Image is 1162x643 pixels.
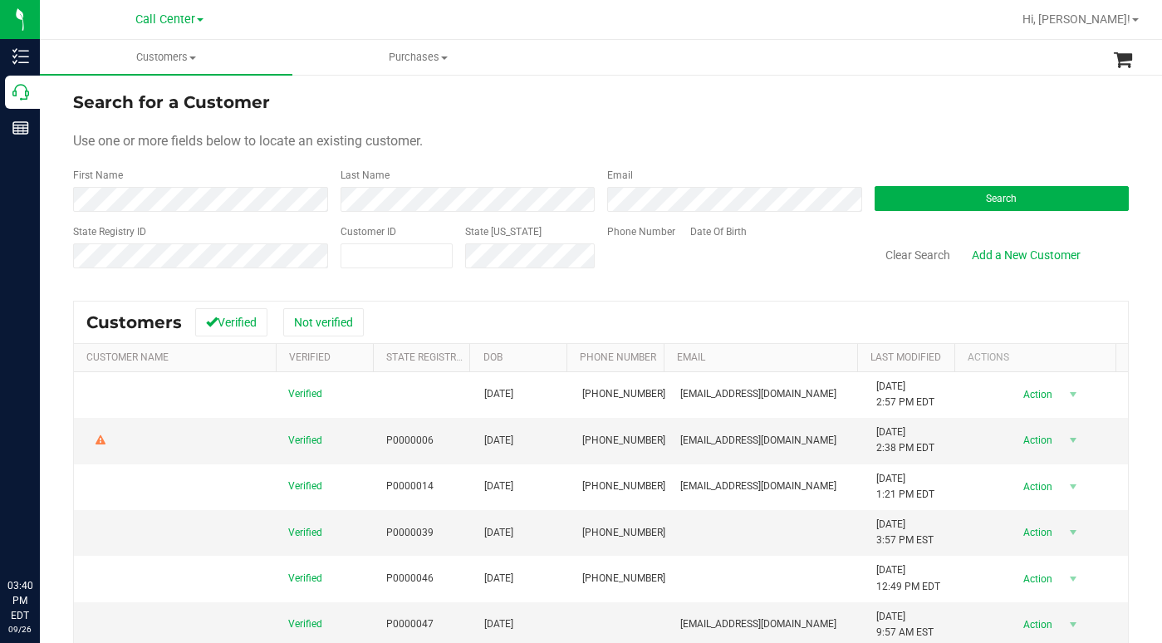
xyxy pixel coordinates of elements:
span: [DATE] 1:21 PM EDT [876,471,934,503]
span: [EMAIL_ADDRESS][DOMAIN_NAME] [680,386,836,402]
span: P0000006 [386,433,434,449]
span: [PHONE_NUMBER] [582,525,665,541]
span: [DATE] [484,433,513,449]
span: select [1062,567,1083,591]
a: Purchases [292,40,545,75]
span: Use one or more fields below to locate an existing customer. [73,133,423,149]
label: First Name [73,168,123,183]
inline-svg: Inventory [12,48,29,65]
span: [DATE] 12:49 PM EDT [876,562,940,594]
span: P0000046 [386,571,434,587]
span: [PHONE_NUMBER] [582,479,665,494]
span: [EMAIL_ADDRESS][DOMAIN_NAME] [680,616,836,632]
span: [DATE] [484,386,513,402]
span: select [1062,521,1083,544]
label: State Registry ID [73,224,146,239]
span: Action [1009,613,1063,636]
button: Clear Search [875,241,961,269]
span: [DATE] 9:57 AM EST [876,609,934,641]
span: Action [1009,429,1063,452]
span: Search for a Customer [73,92,270,112]
a: Email [677,351,705,363]
div: Actions [968,351,1110,363]
iframe: Resource center [17,510,66,560]
span: Verified [288,616,322,632]
span: Customers [40,50,292,65]
a: Verified [289,351,331,363]
a: Customer Name [86,351,169,363]
span: Action [1009,475,1063,498]
button: Search [875,186,1130,211]
button: Not verified [283,308,364,336]
span: [DATE] 3:57 PM EST [876,517,934,548]
span: Action [1009,567,1063,591]
span: [DATE] [484,571,513,587]
inline-svg: Call Center [12,84,29,101]
span: Verified [288,571,322,587]
a: Customers [40,40,292,75]
span: Verified [288,479,322,494]
label: Customer ID [341,224,396,239]
div: Warning - Level 2 [93,433,108,449]
span: Customers [86,312,182,332]
p: 09/26 [7,623,32,636]
span: [DATE] [484,616,513,632]
span: Verified [288,525,322,541]
span: Verified [288,386,322,402]
span: Action [1009,383,1063,406]
span: [EMAIL_ADDRESS][DOMAIN_NAME] [680,433,836,449]
span: [DATE] 2:38 PM EDT [876,425,934,456]
span: Search [986,193,1017,204]
span: [PHONE_NUMBER] [582,386,665,402]
button: Verified [195,308,267,336]
span: Verified [288,433,322,449]
label: State [US_STATE] [465,224,542,239]
iframe: Resource center unread badge [49,508,69,528]
span: [DATE] [484,479,513,494]
p: 03:40 PM EDT [7,578,32,623]
span: [PHONE_NUMBER] [582,571,665,587]
span: P0000047 [386,616,434,632]
span: [DATE] 2:57 PM EDT [876,379,934,410]
span: Purchases [293,50,544,65]
label: Phone Number [607,224,675,239]
a: Add a New Customer [961,241,1091,269]
span: [DATE] [484,525,513,541]
label: Date Of Birth [690,224,747,239]
span: Action [1009,521,1063,544]
span: [PHONE_NUMBER] [582,433,665,449]
span: [EMAIL_ADDRESS][DOMAIN_NAME] [680,479,836,494]
span: Call Center [135,12,195,27]
span: select [1062,613,1083,636]
span: Hi, [PERSON_NAME]! [1022,12,1130,26]
a: Last Modified [870,351,941,363]
label: Last Name [341,168,390,183]
span: select [1062,383,1083,406]
a: DOB [483,351,503,363]
inline-svg: Reports [12,120,29,136]
a: State Registry Id [386,351,473,363]
span: P0000014 [386,479,434,494]
label: Email [607,168,633,183]
span: P0000039 [386,525,434,541]
span: select [1062,475,1083,498]
span: select [1062,429,1083,452]
a: Phone Number [580,351,656,363]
